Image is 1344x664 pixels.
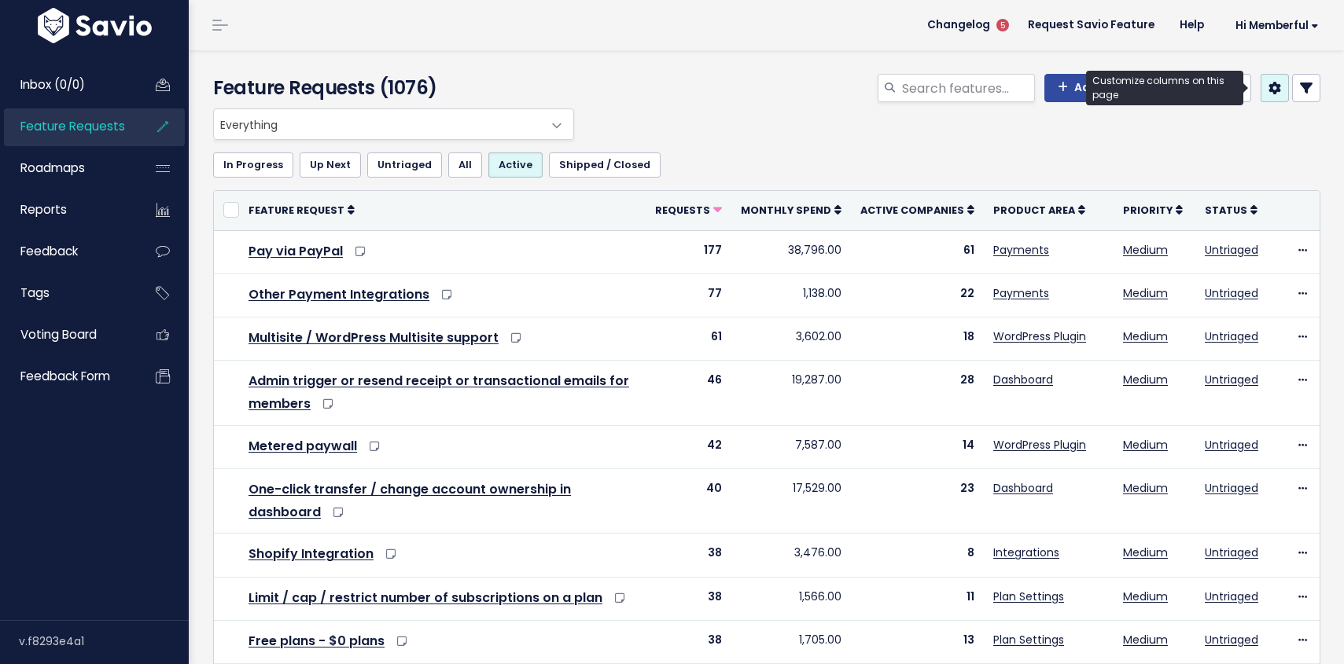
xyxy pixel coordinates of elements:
a: Roadmaps [4,150,131,186]
a: Medium [1123,328,1168,344]
span: Hi Memberful [1235,20,1319,31]
span: Everything [213,108,574,140]
div: Customize columns on this page [1086,71,1243,105]
span: Everything [214,109,542,139]
a: Payments [993,285,1049,301]
a: Status [1205,202,1257,218]
span: Status [1205,204,1247,217]
a: Dashboard [993,480,1053,496]
a: Medium [1123,589,1168,604]
span: Changelog [927,20,990,31]
td: 38 [646,577,731,620]
td: 23 [851,468,984,534]
a: Untriaged [367,152,442,178]
a: Plan Settings [993,589,1064,604]
td: 3,602.00 [731,317,851,360]
td: 38 [646,620,731,663]
a: Hi Memberful [1217,13,1331,38]
img: logo-white.9d6f32f41409.svg [34,8,156,43]
a: Payments [993,242,1049,258]
span: 5 [996,19,1009,31]
span: Voting Board [20,326,97,343]
td: 61 [851,230,984,273]
a: Untriaged [1205,545,1258,560]
span: Product Area [993,204,1075,217]
td: 22 [851,273,984,317]
a: Untriaged [1205,589,1258,604]
a: One-click transfer / change account ownership in dashboard [249,480,571,521]
div: v.f8293e4a1 [19,621,189,662]
td: 18 [851,317,984,360]
td: 17,529.00 [731,468,851,534]
h4: Feature Requests (1076) [213,74,567,102]
span: Roadmaps [20,160,85,176]
a: Feature Requests [4,108,131,145]
td: 28 [851,361,984,426]
a: Add New Feature [1044,74,1186,102]
a: Feedback form [4,358,131,394]
td: 38,796.00 [731,230,851,273]
span: Priority [1123,204,1173,217]
span: Tags [20,284,50,301]
a: Medium [1123,545,1168,560]
td: 1,705.00 [731,620,851,663]
span: Reports [20,201,67,218]
a: Inbox (0/0) [4,67,131,103]
a: Voting Board [4,317,131,353]
a: Plan Settings [993,632,1064,647]
td: 11 [851,577,984,620]
a: Limit / cap / restrict number of subscriptions on a plan [249,589,602,607]
a: Untriaged [1205,328,1258,344]
a: Free plans - $0 plans [249,632,385,650]
a: Metered paywall [249,437,357,455]
td: 177 [646,230,731,273]
a: WordPress Plugin [993,437,1086,453]
a: Medium [1123,372,1168,387]
a: Untriaged [1205,480,1258,496]
td: 3,476.00 [731,534,851,577]
a: Admin trigger or resend receipt or transactional emails for members [249,372,629,413]
a: Priority [1123,202,1183,218]
a: Request Savio Feature [1015,13,1167,37]
td: 7,587.00 [731,425,851,468]
a: Tags [4,275,131,311]
a: Medium [1123,437,1168,453]
a: Medium [1123,632,1168,647]
td: 40 [646,468,731,534]
a: Active companies [860,202,974,218]
td: 1,138.00 [731,273,851,317]
a: Shopify Integration [249,545,374,563]
a: Feature Request [249,202,355,218]
a: Medium [1123,480,1168,496]
a: Dashboard [993,372,1053,387]
td: 19,287.00 [731,361,851,426]
td: 77 [646,273,731,317]
a: Requests [655,202,722,218]
input: Search features... [900,74,1035,102]
a: Reports [4,192,131,228]
td: 14 [851,425,984,468]
ul: Filter feature requests [213,152,1320,178]
td: 42 [646,425,731,468]
a: WordPress Plugin [993,328,1086,344]
a: Pay via PayPal [249,242,343,260]
td: 8 [851,534,984,577]
td: 13 [851,620,984,663]
td: 1,566.00 [731,577,851,620]
a: Up Next [300,152,361,178]
td: 61 [646,317,731,360]
span: Feedback [20,243,78,259]
span: Feature Requests [20,118,125,134]
a: Medium [1123,285,1168,301]
a: Monthly spend [741,202,841,218]
span: Monthly spend [741,204,831,217]
span: Requests [655,204,710,217]
a: Medium [1123,242,1168,258]
a: Feedback [4,233,131,270]
td: 46 [646,361,731,426]
a: Integrations [993,545,1059,560]
a: In Progress [213,152,293,178]
a: Untriaged [1205,437,1258,453]
span: Active companies [860,204,964,217]
a: Untriaged [1205,242,1258,258]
